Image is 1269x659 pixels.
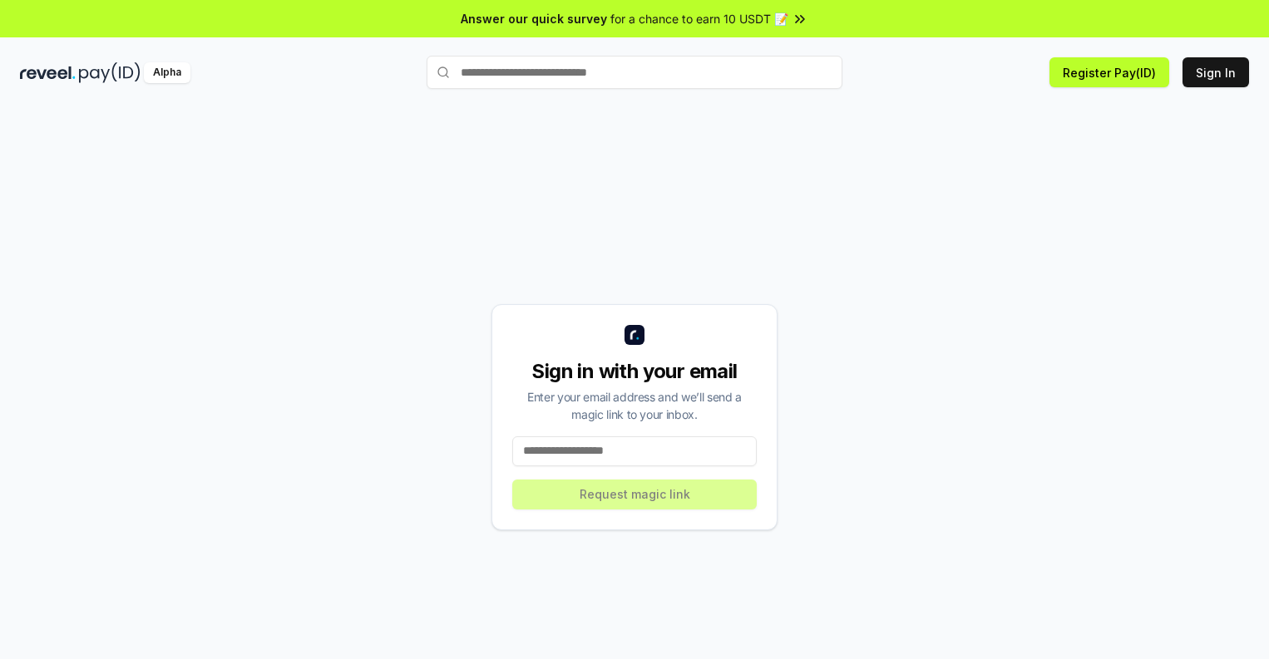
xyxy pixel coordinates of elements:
span: Answer our quick survey [461,10,607,27]
div: Alpha [144,62,190,83]
button: Sign In [1183,57,1249,87]
span: for a chance to earn 10 USDT 📝 [610,10,788,27]
div: Enter your email address and we’ll send a magic link to your inbox. [512,388,757,423]
img: reveel_dark [20,62,76,83]
div: Sign in with your email [512,358,757,385]
img: pay_id [79,62,141,83]
img: logo_small [625,325,644,345]
button: Register Pay(ID) [1049,57,1169,87]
